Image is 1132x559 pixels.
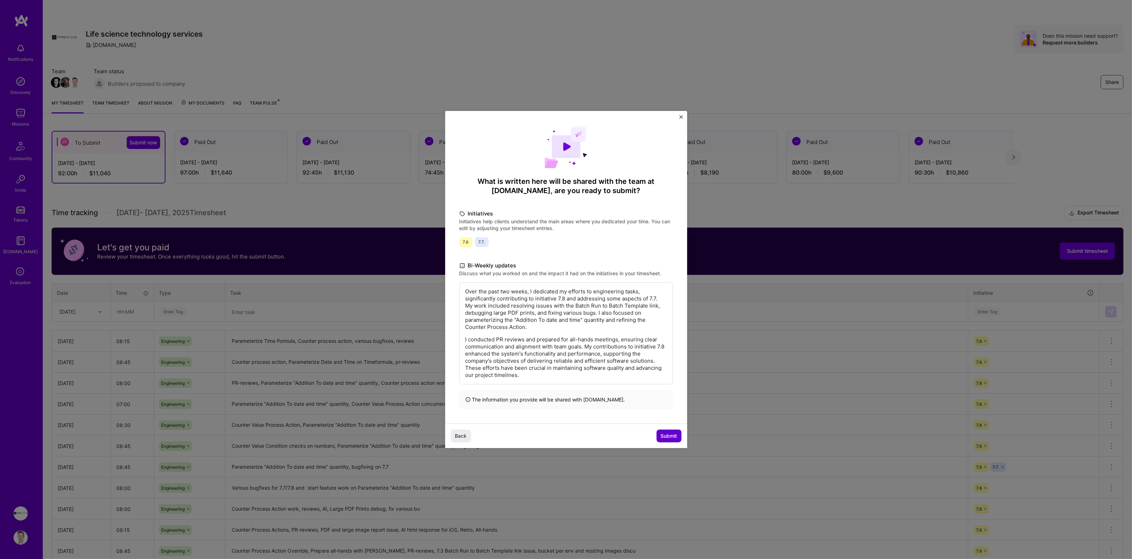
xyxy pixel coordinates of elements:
span: 7.7. [475,237,489,247]
i: icon InfoBlack [465,396,471,403]
button: Back [451,430,471,442]
i: icon DocumentBlack [459,262,465,270]
p: Over the past two weeks, I dedicated my efforts to engineering tasks, significantly contributing ... [465,288,667,331]
button: Submit [657,430,681,442]
label: Discuss what you worked on and the impact it had on the initiatives in your timesheet. [459,270,673,277]
img: Demo day [544,125,588,168]
i: icon TagBlack [459,210,465,218]
span: 7.8 [459,237,472,247]
label: Initiatives help clients understand the main areas where you dedicated your time. You can edit by... [459,218,673,231]
h4: What is written here will be shared with the team at [DOMAIN_NAME] , are you ready to submit? [459,177,673,195]
label: Initiatives [459,209,673,218]
label: Bi-Weekly updates [459,261,673,270]
p: I conducted PR reviews and prepared for all-hands meetings, ensuring clear communication and alig... [465,336,667,379]
span: Back [455,432,467,440]
span: Submit [661,432,677,440]
button: Close [679,115,683,123]
div: The information you provide will be shared with [DOMAIN_NAME] . [459,390,673,409]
